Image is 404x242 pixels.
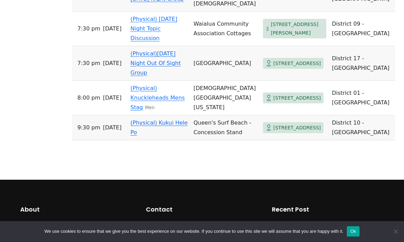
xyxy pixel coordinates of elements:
td: District 01 - [GEOGRAPHIC_DATA] [329,81,395,115]
span: [STREET_ADDRESS] [273,124,321,132]
td: [GEOGRAPHIC_DATA] [191,46,260,81]
span: 7:30 PM [77,24,100,34]
span: 7:30 PM [77,59,100,68]
h2: Contact [146,205,258,214]
small: Men [145,105,154,110]
span: [STREET_ADDRESS][PERSON_NAME] [271,20,324,37]
span: [STREET_ADDRESS] [273,94,321,102]
span: [STREET_ADDRESS] [273,59,321,68]
span: 8:00 PM [77,93,100,103]
td: District 10 - [GEOGRAPHIC_DATA] [329,115,395,140]
span: 9:30 PM [77,123,100,132]
td: Queen's Surf Beach - Concession Stand [191,115,260,140]
td: District 17 - [GEOGRAPHIC_DATA] [329,46,395,81]
a: (Physical) Knuckleheads Mens Stag [130,85,185,111]
span: [DATE] [103,59,122,68]
td: Waialua Community Association Cottages [191,12,260,46]
td: District 09 - [GEOGRAPHIC_DATA] [329,12,395,46]
td: [DEMOGRAPHIC_DATA][GEOGRAPHIC_DATA][US_STATE] [191,81,260,115]
a: (Physical)[DATE] Night Out Of Sight Group [130,50,181,76]
h2: Recent Post [272,205,384,214]
span: We use cookies to ensure that we give you the best experience on our website. If you continue to ... [45,228,343,235]
span: [DATE] [103,93,122,103]
button: Ok [347,226,359,237]
span: No [392,228,399,235]
h2: About [20,205,132,214]
span: [DATE] [103,24,122,34]
a: (Physical) [DATE] Night Topic Discussion [130,16,177,41]
span: [DATE] [103,123,122,132]
a: (Physical) Kukui Hele Po [130,119,188,136]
